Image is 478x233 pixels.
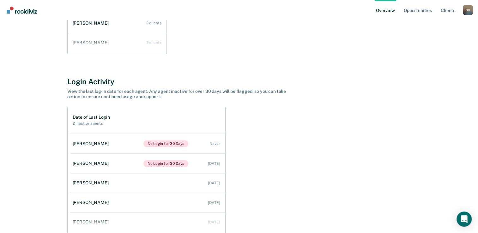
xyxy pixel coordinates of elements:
[70,154,225,173] a: [PERSON_NAME]No Login for 30 Days [DATE]
[463,5,473,15] button: Profile dropdown button
[73,21,111,26] div: [PERSON_NAME]
[208,181,220,185] div: [DATE]
[67,89,288,99] div: View the last log-in date for each agent. Any agent inactive for over 30 days will be flagged, so...
[143,140,189,147] span: No Login for 30 Days
[208,200,220,205] div: [DATE]
[70,174,225,192] a: [PERSON_NAME] [DATE]
[67,77,411,86] div: Login Activity
[73,200,111,205] div: [PERSON_NAME]
[7,7,37,14] img: Recidiviz
[70,134,225,153] a: [PERSON_NAME]No Login for 30 Days Never
[208,161,220,166] div: [DATE]
[143,160,189,167] span: No Login for 30 Days
[70,34,166,52] a: [PERSON_NAME] 2 clients
[209,141,220,146] div: Never
[146,40,161,45] div: 2 clients
[463,5,473,15] div: B G
[208,220,220,224] div: [DATE]
[73,161,111,166] div: [PERSON_NAME]
[73,219,111,225] div: [PERSON_NAME]
[70,14,166,32] a: [PERSON_NAME] 2 clients
[70,194,225,212] a: [PERSON_NAME] [DATE]
[73,121,110,126] h2: 2 inactive agents
[457,212,472,227] div: Open Intercom Messenger
[73,40,111,45] div: [PERSON_NAME]
[73,180,111,186] div: [PERSON_NAME]
[73,141,111,146] div: [PERSON_NAME]
[70,213,225,231] a: [PERSON_NAME] [DATE]
[146,21,161,25] div: 2 clients
[73,115,110,120] h1: Date of Last Login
